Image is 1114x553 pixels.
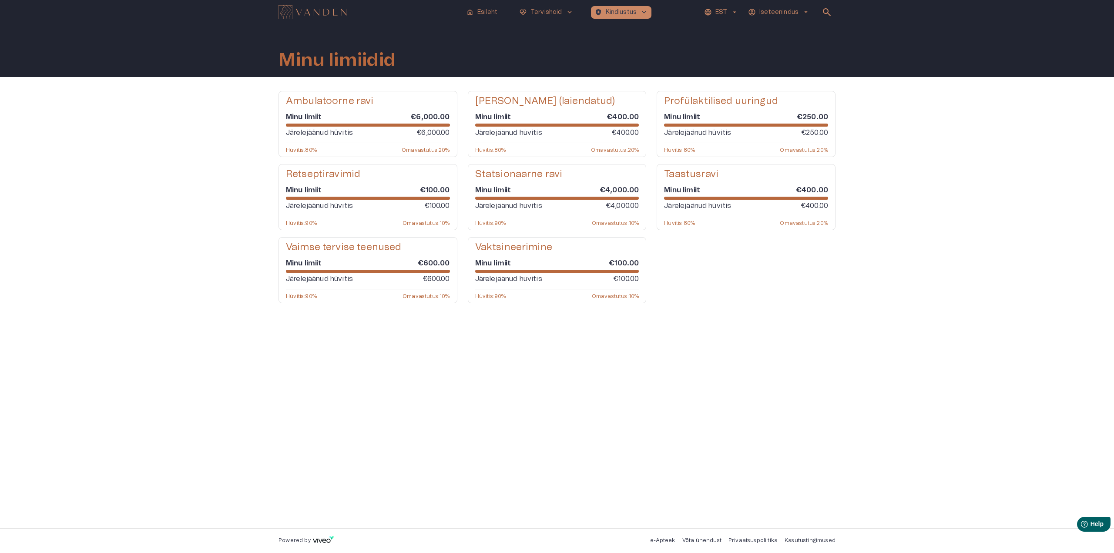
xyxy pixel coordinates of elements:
p: Hüvitis : 80 % [664,220,695,226]
span: arrow_drop_down [802,8,810,16]
p: Hüvitis : 80 % [286,147,317,153]
h5: Statsionaarne ravi [475,168,563,181]
p: Omavastutus : 10 % [403,220,450,226]
h6: €600.00 [418,258,450,268]
p: €400.00 [801,201,828,211]
p: €250.00 [801,127,828,138]
button: open search modal [818,3,835,21]
h6: €400.00 [796,185,828,195]
h6: Minu limiit [286,185,322,195]
p: Järelejäänud hüvitis [475,274,542,284]
p: Hüvitis : 90 % [286,293,317,299]
p: Järelejäänud hüvitis [286,127,353,138]
h5: Profülaktilised uuringud [664,95,778,107]
p: Omavastutus : 10 % [592,293,639,299]
p: Omavastutus : 10 % [592,220,639,226]
p: Järelejäänud hüvitis [286,274,353,284]
p: Hüvitis : 90 % [475,220,506,226]
h6: Minu limiit [475,185,511,195]
span: health_and_safety [594,8,602,16]
h6: €400.00 [607,112,639,122]
span: ecg_heart [519,8,527,16]
iframe: Help widget launcher [1046,513,1114,538]
a: Kasutustingimused [785,538,835,543]
h6: Minu limiit [286,112,322,122]
p: Järelejäänud hüvitis [664,127,731,138]
p: €4,000.00 [606,201,639,211]
button: health_and_safetyKindlustuskeyboard_arrow_down [591,6,652,19]
h6: Minu limiit [475,258,511,268]
span: home [466,8,474,16]
p: €600.00 [423,274,450,284]
h6: €4,000.00 [600,185,639,195]
span: keyboard_arrow_down [566,8,574,16]
p: Omavastutus : 10 % [403,293,450,299]
button: homeEsileht [463,6,502,19]
p: €100.00 [613,274,639,284]
a: Privaatsuspoliitika [728,538,778,543]
h5: Taastusravi [664,168,718,181]
h5: Retseptiravimid [286,168,360,181]
p: €6,000.00 [416,127,450,138]
h6: €250.00 [797,112,828,122]
h5: Ambulatoorne ravi [286,95,374,107]
p: Powered by [278,537,311,544]
h6: Minu limiit [664,112,700,122]
p: Iseteenindus [759,8,799,17]
p: Järelejäänud hüvitis [475,201,542,211]
button: ecg_heartTervishoidkeyboard_arrow_down [516,6,577,19]
h6: Minu limiit [475,112,511,122]
span: keyboard_arrow_down [640,8,648,16]
h6: €100.00 [609,258,639,268]
p: Järelejäänud hüvitis [664,201,731,211]
p: Esileht [477,8,497,17]
p: Kindlustus [606,8,637,17]
p: Hüvitis : 90 % [475,293,506,299]
p: Hüvitis : 80 % [664,147,695,153]
h6: Minu limiit [286,258,322,268]
h5: Vaimse tervise teenused [286,241,401,254]
h6: €6,000.00 [410,112,450,122]
p: Omavastutus : 20 % [591,147,639,153]
p: Omavastutus : 20 % [402,147,450,153]
p: Järelejäänud hüvitis [286,201,353,211]
a: Navigate to homepage [278,6,459,18]
h5: Vaktsineerimine [475,241,552,254]
p: Omavastutus : 20 % [780,147,828,153]
p: Hüvitis : 90 % [286,220,317,226]
h6: Minu limiit [664,185,700,195]
button: EST [703,6,740,19]
p: Hüvitis : 80 % [475,147,506,153]
span: search [822,7,832,17]
h6: €100.00 [420,185,450,195]
p: Võta ühendust [682,537,721,544]
p: €100.00 [424,201,450,211]
h1: Minu limiidid [278,50,396,70]
button: Iseteenindusarrow_drop_down [747,6,811,19]
img: Vanden logo [278,5,347,19]
p: Järelejäänud hüvitis [475,127,542,138]
p: EST [715,8,727,17]
h5: [PERSON_NAME] (laiendatud) [475,95,615,107]
p: Tervishoid [530,8,562,17]
p: €400.00 [611,127,639,138]
p: Omavastutus : 20 % [780,220,828,226]
a: e-Apteek [650,538,675,543]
